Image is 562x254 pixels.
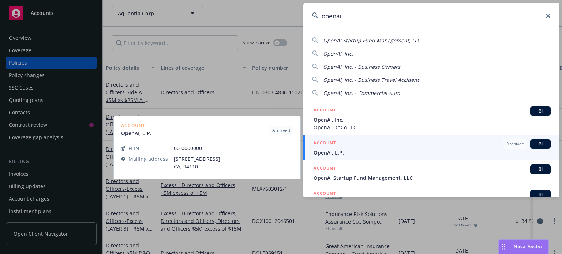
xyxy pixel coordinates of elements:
a: ACCOUNTBIOpenAI, Inc.OpenAI OpCo LLC [303,102,559,135]
span: OpenAI Startup Fund Management, LLC [323,37,420,44]
span: BI [533,108,548,114]
h5: ACCOUNT [314,106,336,115]
span: OpenAI, Inc. [323,50,353,57]
span: OpenAI, L.P. [314,149,551,156]
span: OpenAI Startup Fund Management, LLC [314,174,551,182]
button: Nova Assist [498,239,549,254]
h5: ACCOUNT [314,190,336,198]
span: BI [533,141,548,147]
span: OpenAI, Inc. - Business Owners [323,63,400,70]
span: OpenAI, Inc. - Commercial Auto [323,90,400,96]
a: ACCOUNTBI [303,186,559,211]
span: OpenAI, Inc. - Business Travel Accident [323,76,419,83]
span: Nova Assist [514,243,543,250]
span: OpenAI, Inc. [314,116,551,124]
a: ACCOUNTArchivedBIOpenAI, L.P. [303,135,559,160]
span: Archived [506,141,524,147]
h5: ACCOUNT [314,164,336,173]
a: ACCOUNTBIOpenAI Startup Fund Management, LLC [303,160,559,186]
span: BI [533,191,548,198]
span: BI [533,166,548,173]
input: Search... [303,3,559,29]
h5: ACCOUNT [314,139,336,148]
span: OpenAI OpCo LLC [314,124,551,131]
div: Drag to move [499,240,508,254]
